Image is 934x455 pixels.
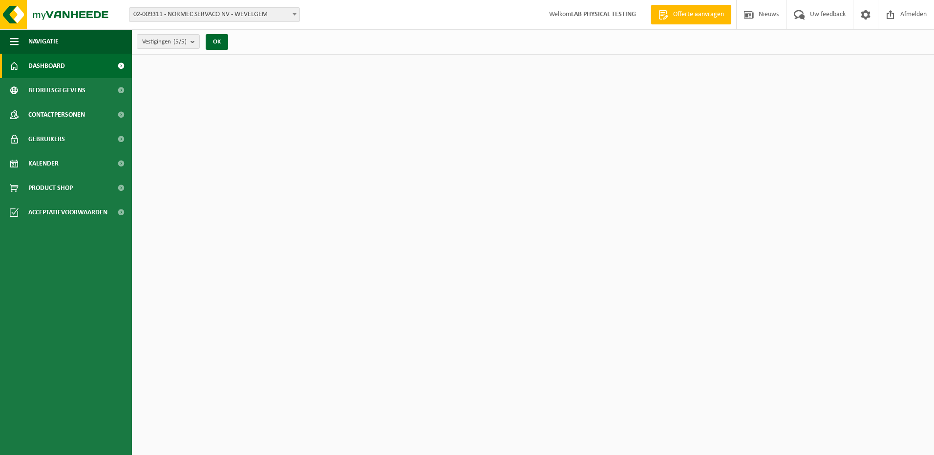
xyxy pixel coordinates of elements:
a: Offerte aanvragen [651,5,731,24]
button: Vestigingen(5/5) [137,34,200,49]
button: OK [206,34,228,50]
span: Acceptatievoorwaarden [28,200,107,225]
span: Navigatie [28,29,59,54]
span: Dashboard [28,54,65,78]
span: Contactpersonen [28,103,85,127]
span: Vestigingen [142,35,187,49]
span: Product Shop [28,176,73,200]
span: Gebruikers [28,127,65,151]
span: Offerte aanvragen [671,10,726,20]
strong: LAB PHYSICAL TESTING [571,11,636,18]
span: 02-009311 - NORMEC SERVACO NV - WEVELGEM [129,8,299,21]
span: Bedrijfsgegevens [28,78,85,103]
span: Kalender [28,151,59,176]
span: 02-009311 - NORMEC SERVACO NV - WEVELGEM [129,7,300,22]
count: (5/5) [173,39,187,45]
